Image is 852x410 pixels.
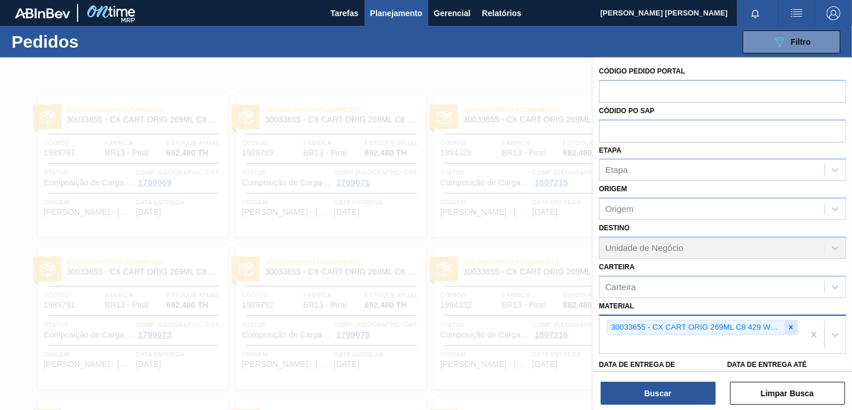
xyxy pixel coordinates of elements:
h1: Pedidos [11,35,175,48]
span: Gerencial [434,6,471,20]
label: Etapa [599,146,621,154]
img: userActions [790,6,804,20]
button: Filtro [743,30,841,53]
div: Origem [605,204,634,214]
div: Etapa [605,165,628,175]
span: Tarefas [331,6,359,20]
span: Filtro [791,37,811,47]
label: Data de Entrega de [599,361,676,369]
img: TNhmsLtSVTkK8tSr43FrP2fwEKptu5GPRR3wAAAABJRU5ErkJggg== [15,8,70,18]
label: Origem [599,185,627,193]
span: Planejamento [370,6,423,20]
label: Data de Entrega até [727,361,807,369]
label: Destino [599,224,630,232]
div: Carteira [605,282,636,292]
img: Logout [827,6,841,20]
button: Notificações [737,5,774,21]
div: 30033655 - CX CART ORIG 269ML C8 429 WR 276G [608,320,785,335]
label: Carteira [599,263,635,271]
label: Código Pedido Portal [599,67,685,75]
label: Códido PO SAP [599,107,655,115]
span: Relatórios [482,6,521,20]
label: Material [599,302,634,310]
